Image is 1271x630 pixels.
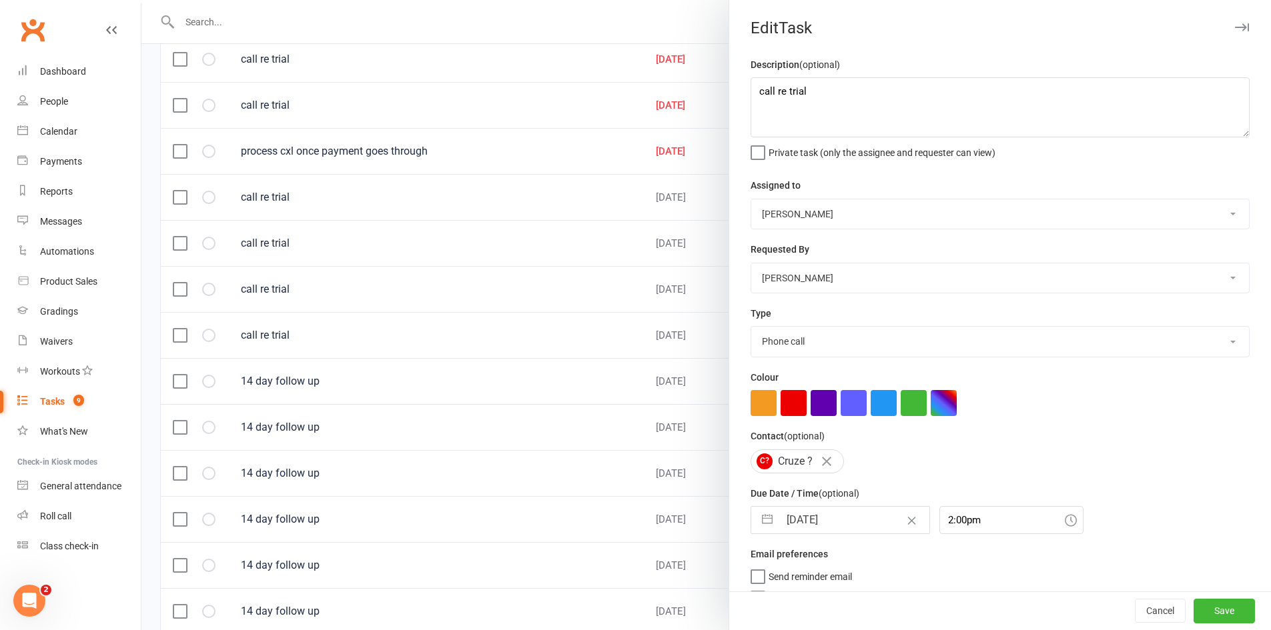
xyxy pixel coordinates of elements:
[40,126,77,137] div: Calendar
[40,366,80,377] div: Workouts
[41,585,51,595] span: 2
[729,19,1271,37] div: Edit Task
[40,426,88,437] div: What's New
[17,417,141,447] a: What's New
[40,246,94,257] div: Automations
[751,486,859,501] label: Due Date / Time
[751,242,809,257] label: Requested By
[17,471,141,501] a: General attendance kiosk mode
[757,453,773,469] span: C?
[751,178,801,193] label: Assigned to
[769,143,995,158] span: Private task (only the assignee and requester can view)
[751,370,779,385] label: Colour
[73,395,84,406] span: 9
[751,77,1250,137] textarea: call re trial
[799,59,840,70] small: (optional)
[17,387,141,417] a: Tasks 9
[751,429,825,443] label: Contact
[17,177,141,207] a: Reports
[17,531,141,561] a: Class kiosk mode
[17,237,141,267] a: Automations
[1194,599,1255,623] button: Save
[769,588,861,603] span: Send "New Task" email
[784,431,825,441] small: (optional)
[751,306,771,321] label: Type
[40,186,73,197] div: Reports
[13,585,45,617] iframe: Intercom live chat
[769,567,852,582] span: Send reminder email
[17,297,141,327] a: Gradings
[751,57,840,72] label: Description
[40,276,97,287] div: Product Sales
[751,449,844,473] div: Cruze ?
[751,547,828,561] label: Email preferences
[17,87,141,117] a: People
[40,306,78,317] div: Gradings
[40,481,121,491] div: General attendance
[16,13,49,47] a: Clubworx
[17,501,141,531] a: Roll call
[17,57,141,87] a: Dashboard
[40,216,82,227] div: Messages
[1135,599,1186,623] button: Cancel
[819,488,859,499] small: (optional)
[40,96,68,107] div: People
[40,156,82,167] div: Payments
[17,117,141,147] a: Calendar
[40,66,86,77] div: Dashboard
[17,267,141,297] a: Product Sales
[40,511,71,521] div: Roll call
[17,147,141,177] a: Payments
[40,336,73,347] div: Waivers
[17,207,141,237] a: Messages
[17,357,141,387] a: Workouts
[40,541,99,551] div: Class check-in
[40,396,65,407] div: Tasks
[900,507,923,533] button: Clear Date
[17,327,141,357] a: Waivers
